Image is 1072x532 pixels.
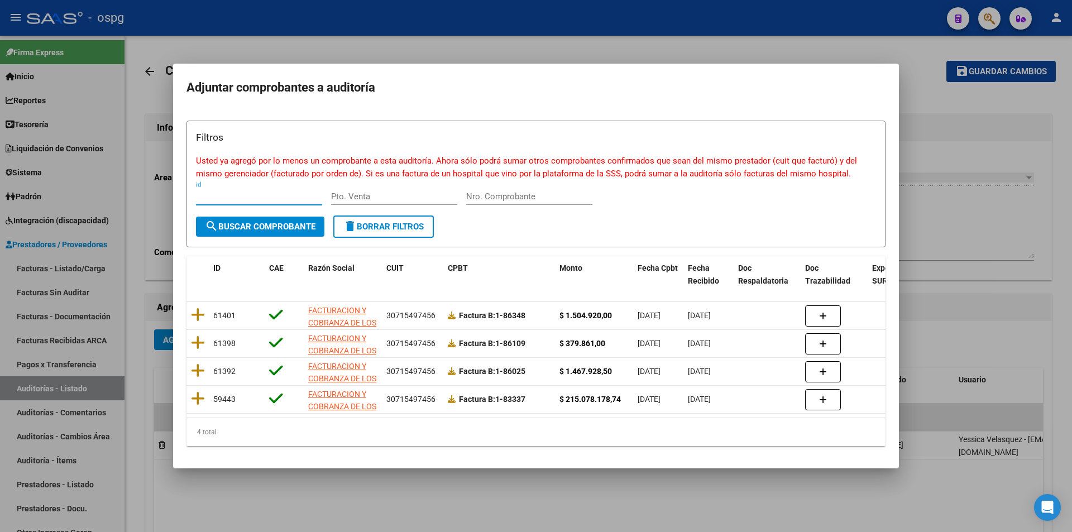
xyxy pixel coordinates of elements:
span: 30715497456 [386,339,435,348]
strong: 1-83337 [459,395,525,404]
strong: 1-86025 [459,367,525,376]
span: Factura B: [459,339,495,348]
div: Open Intercom Messenger [1034,494,1061,521]
button: Buscar Comprobante [196,217,324,237]
span: Fecha Cpbt [638,263,678,272]
p: Usted ya agregó por lo menos un comprobante a esta auditoría. Ahora sólo podrá sumar otros compro... [196,155,876,180]
span: 30715497456 [386,367,435,376]
span: [DATE] [638,367,661,376]
datatable-header-cell: Razón Social [304,256,382,293]
span: FACTURACION Y COBRANZA DE LOS EFECTORES PUBLICOS S.E. [308,334,376,381]
strong: $ 1.504.920,00 [559,311,612,320]
strong: 1-86109 [459,339,525,348]
span: CUIT [386,263,404,272]
span: 59443 [213,395,236,404]
strong: $ 379.861,00 [559,339,605,348]
span: [DATE] [688,339,711,348]
datatable-header-cell: CAE [265,256,304,293]
strong: 1-86348 [459,311,525,320]
span: 61398 [213,339,236,348]
span: Factura B: [459,367,495,376]
span: 61401 [213,311,236,320]
h2: Adjuntar comprobantes a auditoría [186,77,886,98]
span: Doc Trazabilidad [805,263,850,285]
span: 30715497456 [386,311,435,320]
span: FACTURACION Y COBRANZA DE LOS EFECTORES PUBLICOS S.E. [308,362,376,409]
span: Doc Respaldatoria [738,263,788,285]
span: Factura B: [459,311,495,320]
span: Fecha Recibido [688,263,719,285]
span: ID [213,263,221,272]
datatable-header-cell: Monto [555,256,633,293]
div: 4 total [186,418,886,446]
span: [DATE] [638,311,661,320]
span: Factura B: [459,395,495,404]
mat-icon: delete [343,219,357,233]
datatable-header-cell: Doc Respaldatoria [734,256,801,293]
span: [DATE] [638,339,661,348]
datatable-header-cell: CPBT [443,256,555,293]
span: [DATE] [688,311,711,320]
h3: Filtros [196,130,876,145]
span: [DATE] [688,395,711,404]
span: Monto [559,263,582,272]
datatable-header-cell: Expediente SUR Asociado [868,256,929,293]
datatable-header-cell: CUIT [382,256,443,293]
datatable-header-cell: Fecha Cpbt [633,256,683,293]
mat-icon: search [205,219,218,233]
span: [DATE] [638,395,661,404]
span: FACTURACION Y COBRANZA DE LOS EFECTORES PUBLICOS S.E. [308,306,376,353]
span: CAE [269,263,284,272]
datatable-header-cell: ID [209,256,265,293]
datatable-header-cell: Fecha Recibido [683,256,734,293]
button: Borrar Filtros [333,215,434,238]
span: 30715497456 [386,395,435,404]
span: CPBT [448,263,468,272]
span: Borrar Filtros [343,222,424,232]
span: Buscar Comprobante [205,222,315,232]
span: [DATE] [688,367,711,376]
span: 61392 [213,367,236,376]
span: Razón Social [308,263,355,272]
span: FACTURACION Y COBRANZA DE LOS EFECTORES PUBLICOS S.E. [308,390,376,437]
strong: $ 1.467.928,50 [559,367,612,376]
span: Expediente SUR Asociado [872,263,922,285]
strong: $ 215.078.178,74 [559,395,621,404]
datatable-header-cell: Doc Trazabilidad [801,256,868,293]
